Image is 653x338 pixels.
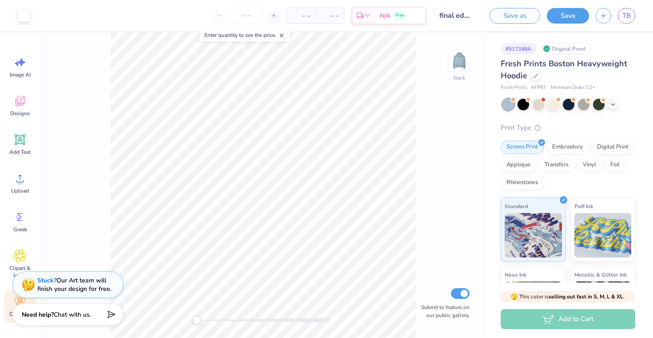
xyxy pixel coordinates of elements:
[505,270,526,279] span: Neon Ink
[574,282,632,326] img: Metallic & Glitter Ink
[292,11,310,20] span: – –
[541,43,590,54] div: Original Proof
[501,123,635,133] div: Print Type
[539,158,574,172] div: Transfers
[546,141,589,154] div: Embroidery
[10,110,30,117] span: Designs
[501,158,536,172] div: Applique
[505,201,528,211] span: Standard
[192,316,201,325] div: Accessibility label
[501,141,544,154] div: Screen Print
[605,158,625,172] div: Foil
[505,213,562,258] img: Standard
[574,201,593,211] span: Puff Ink
[5,265,35,279] span: Clipart & logos
[54,310,91,319] span: Chat with us.
[510,293,518,301] span: 🫣
[577,158,602,172] div: Vinyl
[380,11,390,20] span: N/A
[501,58,627,81] span: Fresh Prints Boston Heavyweight Hoodie
[37,276,111,293] div: Our Art team will finish your design for free.
[618,8,635,24] a: TB
[574,270,627,279] span: Metallic & Glitter Ink
[549,293,623,300] strong: selling out fast in S, M, L & XL
[37,276,56,285] strong: Stuck?
[501,43,536,54] div: # 517348A
[591,141,634,154] div: Digital Print
[454,74,465,82] div: Back
[622,11,631,21] span: TB
[416,303,470,319] label: Submit to feature on our public gallery.
[396,12,404,19] span: Free
[11,187,29,194] span: Upload
[551,84,595,92] span: Minimum Order: 12 +
[229,8,263,24] input: – –
[510,293,625,301] span: This color is .
[531,84,546,92] span: # FP87
[490,8,540,24] button: Save as
[501,176,544,189] div: Rhinestones
[199,29,290,41] div: Enter quantity to see the price.
[9,310,31,318] span: Decorate
[547,8,589,24] button: Save
[501,84,527,92] span: Fresh Prints
[321,11,338,20] span: – –
[505,282,562,326] img: Neon Ink
[13,226,27,233] span: Greek
[9,149,31,156] span: Add Text
[433,7,476,24] input: Untitled Design
[574,213,632,258] img: Puff Ink
[450,52,468,69] img: Back
[10,71,31,78] span: Image AI
[22,310,54,319] strong: Need help?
